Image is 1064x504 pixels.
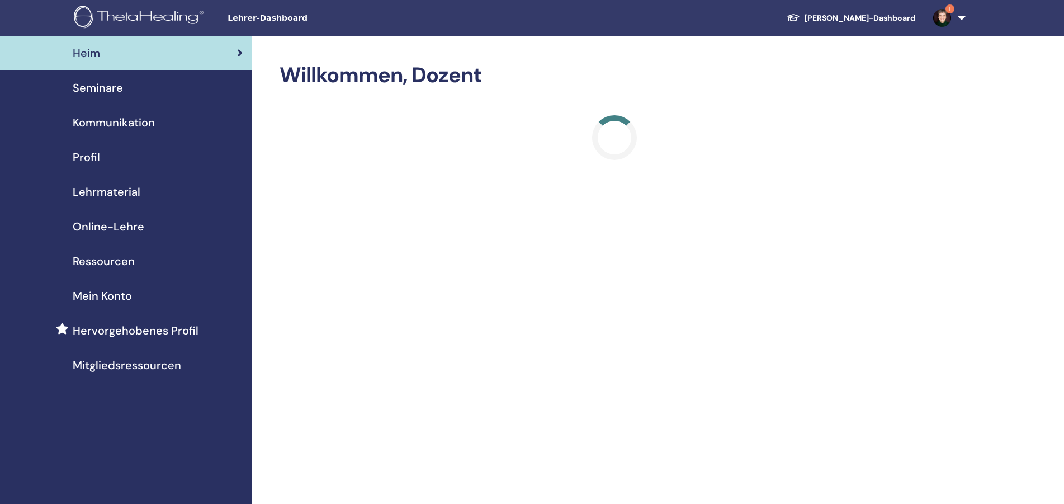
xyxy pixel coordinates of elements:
[787,13,800,22] img: graduation-cap-white.svg
[280,63,949,88] h2: Willkommen, Dozent
[73,114,155,131] span: Kommunikation
[73,357,181,374] span: Mitgliedsressourcen
[74,6,207,31] img: logo.png
[73,183,140,200] span: Lehrmaterial
[778,8,924,29] a: [PERSON_NAME]-Dashboard
[73,253,135,270] span: Ressourcen
[73,149,100,166] span: Profil
[73,322,198,339] span: Hervorgehobenes Profil
[73,45,100,62] span: Heim
[73,218,144,235] span: Online-Lehre
[945,4,954,13] span: 1
[933,9,951,27] img: default.jpg
[73,79,123,96] span: Seminare
[73,288,132,304] span: Mein Konto
[228,12,395,24] span: Lehrer-Dashboard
